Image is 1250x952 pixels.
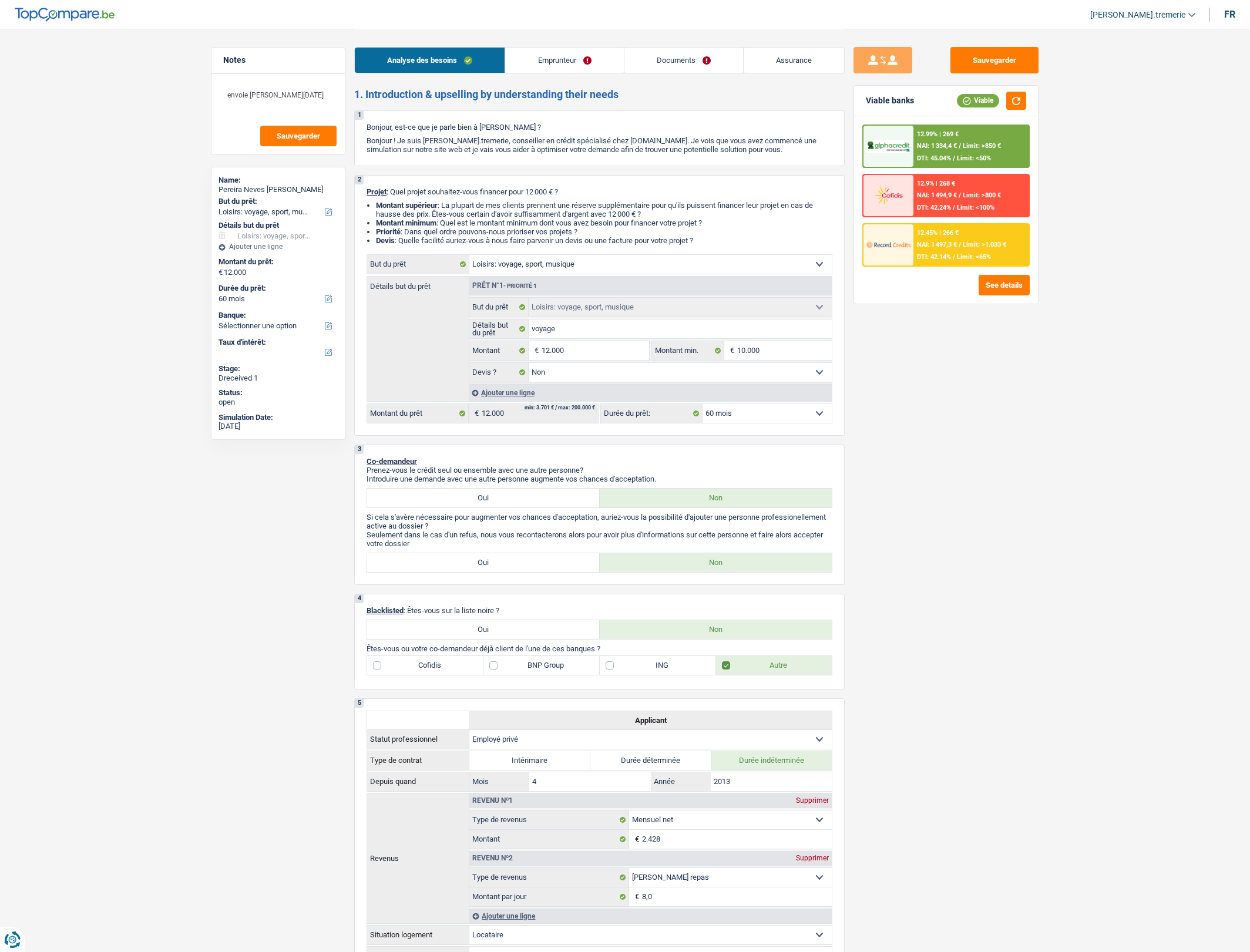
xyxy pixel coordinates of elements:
span: / [959,241,961,248]
li: : Quelle facilité auriez-vous à nous faire parvenir un devis ou une facture pour votre projet ? [376,236,832,245]
th: Revenus [367,793,469,923]
span: [PERSON_NAME].tremerie [1090,10,1185,20]
span: Co-demandeur [367,457,417,466]
label: Intérimaire [469,751,590,770]
label: Type de revenus [469,868,629,887]
span: Limit: >800 € [963,191,1001,199]
label: Autre [716,656,832,675]
label: Montant par jour [469,887,629,906]
label: Montant [469,341,529,360]
th: Statut professionnel [367,729,469,749]
p: : Quel projet souhaitez-vous financer pour 12 000 € ? [367,187,832,196]
label: Montant [469,830,629,849]
span: Blacklisted [367,606,404,615]
p: Bonjour ! Je suis [PERSON_NAME].tremerie, conseiller en crédit spécialisé chez [DOMAIN_NAME]. Je ... [367,136,832,154]
span: € [219,268,223,277]
div: 1 [355,111,364,120]
strong: Priorité [376,227,401,236]
div: Viable banks [866,96,914,106]
span: / [953,253,955,261]
label: Non [600,489,832,507]
div: 12.9% | 268 € [917,180,955,187]
div: Revenu nº1 [469,797,516,804]
span: € [629,830,642,849]
div: Pereira Neves [PERSON_NAME] [219,185,338,194]
span: Sauvegarder [277,132,320,140]
label: Devis ? [469,363,529,382]
span: Limit: <100% [957,204,994,211]
label: Durée du prêt: [219,284,335,293]
label: But du prêt [367,255,469,274]
button: See details [979,275,1030,295]
span: / [959,142,961,150]
label: But du prêt: [219,197,335,206]
a: Emprunteur [505,48,623,73]
li: : Quel est le montant minimum dont vous avez besoin pour financer votre projet ? [376,218,832,227]
label: Taux d'intérêt: [219,338,335,347]
label: BNP Group [483,656,600,675]
div: Name: [219,176,338,185]
p: Introduire une demande avec une autre personne augmente vos chances d'acceptation. [367,475,832,483]
span: NAI: 1 497,3 € [917,241,957,248]
span: DTI: 42.24% [917,204,951,211]
span: Limit: <50% [957,154,991,162]
span: NAI: 1 334,4 € [917,142,957,150]
div: open [219,398,338,407]
label: Type de revenus [469,810,629,829]
label: Détails but du prêt [469,319,529,338]
label: ING [600,656,716,675]
a: Documents [624,48,743,73]
input: MM [529,772,651,791]
img: TopCompare Logo [15,8,115,22]
label: Durée indéterminée [711,751,832,770]
label: Non [600,620,832,639]
div: Ajouter une ligne [469,384,832,401]
label: Détails but du prêt [367,277,469,290]
label: Cofidis [367,656,483,675]
label: Non [600,553,832,572]
div: 2 [355,176,364,184]
span: Devis [376,236,395,245]
span: Limit: >850 € [963,142,1001,150]
a: Assurance [744,48,844,73]
div: Revenu nº2 [469,855,516,862]
span: DTI: 42.14% [917,253,951,261]
div: Status: [219,388,338,398]
a: Analyse des besoins [355,48,505,73]
li: : La plupart de mes clients prennent une réserve supplémentaire pour qu'ils puissent financer leu... [376,201,832,218]
label: Montant du prêt [367,404,469,423]
div: Stage: [219,364,338,374]
div: fr [1224,9,1235,20]
img: AlphaCredit [866,140,910,153]
div: Supprimer [793,797,832,804]
h5: Notes [223,55,333,65]
p: Bonjour, est-ce que je parle bien à [PERSON_NAME] ? [367,123,832,132]
div: Supprimer [793,855,832,862]
div: Détails but du prêt [219,221,338,230]
div: Simulation Date: [219,413,338,422]
strong: Montant minimum [376,218,436,227]
label: Oui [367,553,600,572]
div: Viable [957,94,999,107]
label: Durée déterminée [590,751,711,770]
span: - Priorité 1 [503,282,537,289]
p: : Êtes-vous sur la liste noire ? [367,606,832,615]
label: Durée du prêt: [601,404,703,423]
p: Si cela s'avère nécessaire pour augmenter vos chances d'acceptation, auriez-vous la possibilité d... [367,513,832,530]
p: Seulement dans le cas d'un refus, nous vous recontacterons alors pour avoir plus d'informations s... [367,530,832,548]
div: Ajouter une ligne [219,243,338,251]
div: [DATE] [219,422,338,431]
li: : Dans quel ordre pouvons-nous prioriser vos projets ? [376,227,832,236]
div: 12.99% | 269 € [917,130,959,138]
div: 5 [355,699,364,708]
h2: 1. Introduction & upselling by understanding their needs [354,88,845,101]
label: Banque: [219,311,335,320]
label: But du prêt [469,298,529,317]
div: 4 [355,594,364,603]
input: AAAA [711,772,832,791]
span: € [529,341,542,360]
span: Projet [367,187,387,196]
span: / [953,154,955,162]
span: Limit: <65% [957,253,991,261]
th: Situation logement [367,925,469,944]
